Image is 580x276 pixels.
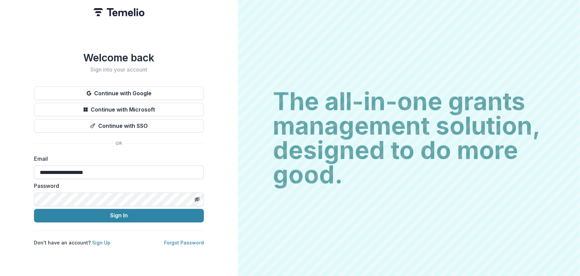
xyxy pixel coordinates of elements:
h2: Sign into your account [34,66,204,73]
button: Continue with Google [34,86,204,100]
h1: Welcome back [34,52,204,64]
button: Sign In [34,209,204,222]
img: Temelio [93,8,144,16]
label: Password [34,182,200,190]
label: Email [34,155,200,163]
p: Don't have an account? [34,239,110,246]
button: Toggle password visibility [192,194,203,205]
button: Continue with SSO [34,119,204,133]
a: Forgot Password [164,240,204,245]
button: Continue with Microsoft [34,103,204,116]
a: Sign Up [92,240,110,245]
